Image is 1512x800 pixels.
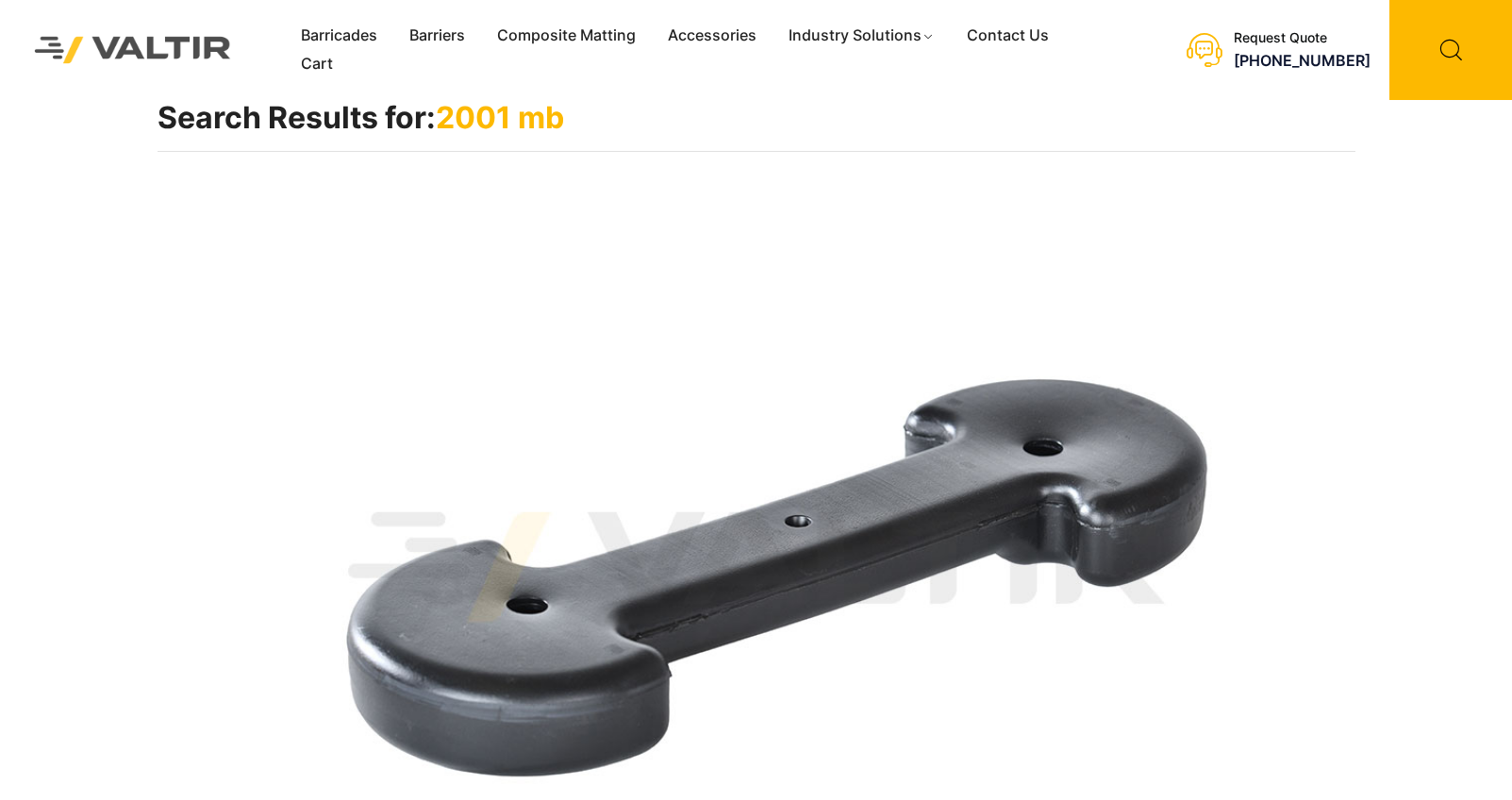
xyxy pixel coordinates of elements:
a: Cart [285,50,349,78]
span: 2001 mb [436,99,564,136]
a: Contact Us [951,22,1065,50]
div: Request Quote [1234,30,1371,46]
a: [PHONE_NUMBER] [1234,51,1371,70]
a: Accessories [652,22,773,50]
a: Barriers [393,22,481,50]
a: Composite Matting [481,22,652,50]
a: Industry Solutions [773,22,951,50]
img: Valtir Rentals [14,16,252,84]
a: Barricades [285,22,393,50]
h1: Search Results for: [158,100,1355,152]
